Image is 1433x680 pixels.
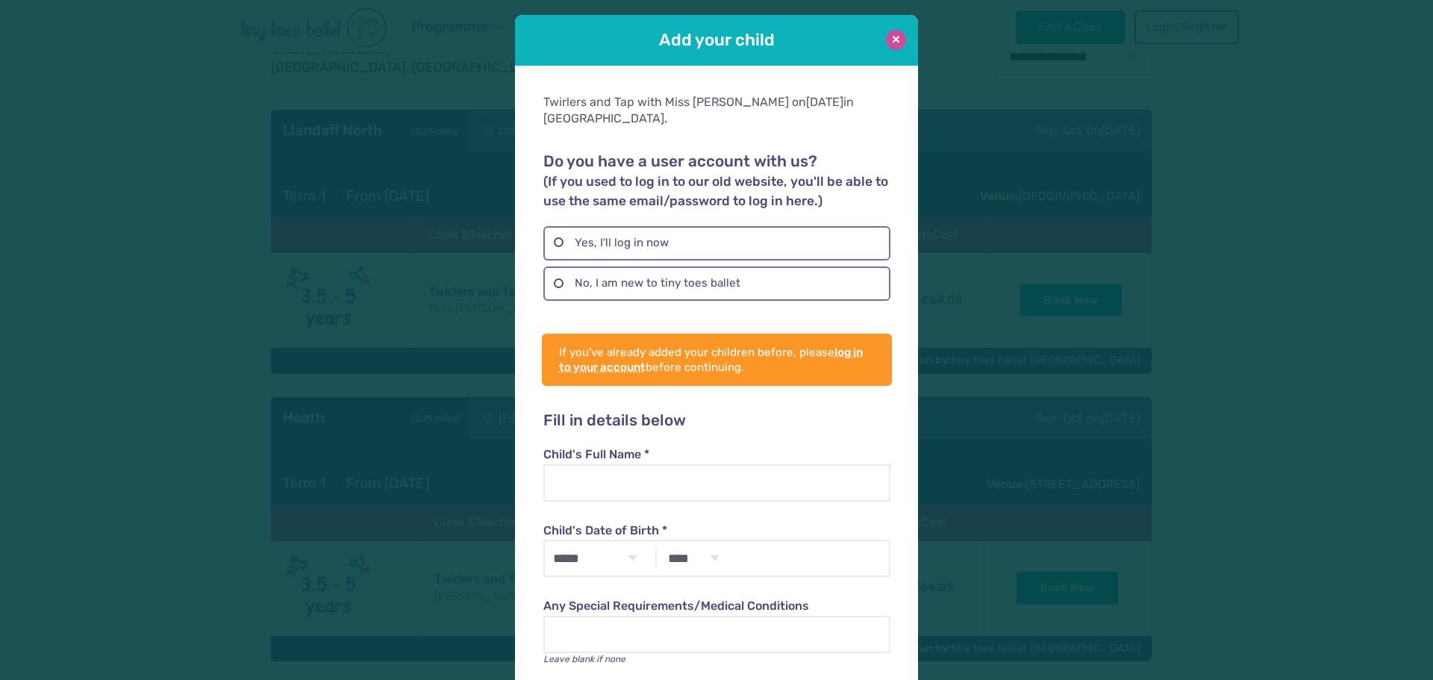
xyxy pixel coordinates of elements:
[543,226,890,261] label: Yes, I'll log in now
[543,152,890,210] h2: Do you have a user account with us?
[543,598,890,614] label: Any Special Requirements/Medical Conditions
[543,446,890,463] label: Child's Full Name *
[543,94,890,128] div: Twirlers and Tap with Miss [PERSON_NAME] on in [GEOGRAPHIC_DATA].
[557,28,876,52] h1: Add your child
[543,523,890,539] label: Child's Date of Birth *
[543,266,890,301] label: No, I am new to tiny toes ballet
[806,95,843,109] span: [DATE]
[543,174,888,208] small: (If you used to log in to our old website, you'll be able to use the same email/password to log i...
[543,411,890,431] h2: Fill in details below
[559,345,875,375] p: If you've already added your children before, please before continuing.
[543,653,890,666] p: Leave blank if none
